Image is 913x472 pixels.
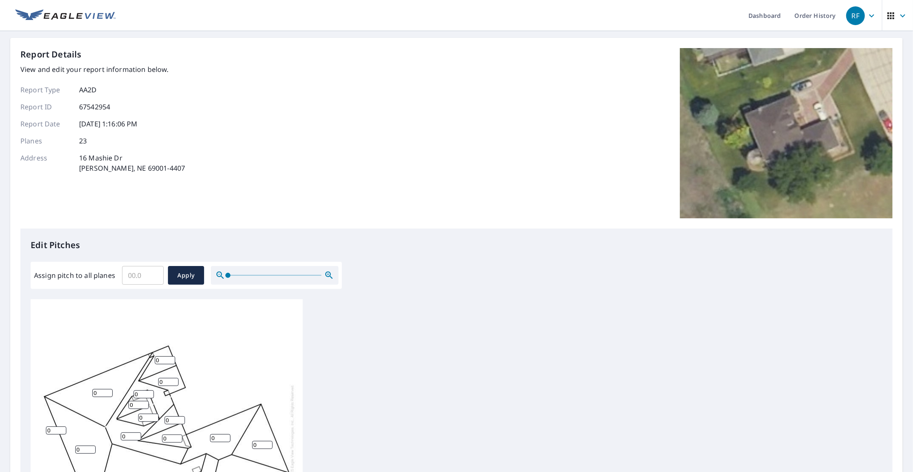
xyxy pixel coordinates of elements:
[15,9,116,22] img: EV Logo
[846,6,865,25] div: RF
[79,119,138,129] p: [DATE] 1:16:06 PM
[122,263,164,287] input: 00.0
[34,270,115,280] label: Assign pitch to all planes
[20,119,71,129] p: Report Date
[168,266,204,285] button: Apply
[20,64,185,74] p: View and edit your report information below.
[31,239,882,252] p: Edit Pitches
[79,102,110,112] p: 67542954
[20,85,71,95] p: Report Type
[20,102,71,112] p: Report ID
[20,48,82,61] p: Report Details
[20,153,71,173] p: Address
[680,48,893,218] img: Top image
[79,153,185,173] p: 16 Mashie Dr [PERSON_NAME], NE 69001-4407
[175,270,197,281] span: Apply
[20,136,71,146] p: Planes
[79,136,87,146] p: 23
[79,85,97,95] p: AA2D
